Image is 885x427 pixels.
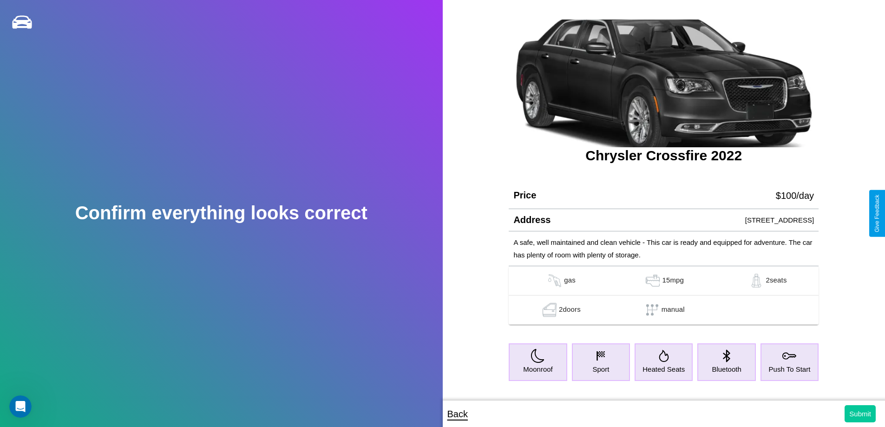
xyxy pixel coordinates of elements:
[447,406,468,422] p: Back
[662,303,685,317] p: manual
[874,195,880,232] div: Give Feedback
[643,274,662,288] img: gas
[545,274,564,288] img: gas
[509,266,819,325] table: simple table
[509,148,819,164] h3: Chrysler Crossfire 2022
[513,236,814,261] p: A safe, well maintained and clean vehicle - This car is ready and equipped for adventure. The car...
[745,214,814,226] p: [STREET_ADDRESS]
[662,274,684,288] p: 15 mpg
[513,190,536,201] h4: Price
[776,187,814,204] p: $ 100 /day
[769,363,811,375] p: Push To Start
[766,274,787,288] p: 2 seats
[75,203,367,223] h2: Confirm everything looks correct
[9,395,32,418] iframe: Intercom live chat
[845,405,876,422] button: Submit
[747,274,766,288] img: gas
[642,363,685,375] p: Heated Seats
[592,363,609,375] p: Sport
[523,363,552,375] p: Moonroof
[513,215,551,225] h4: Address
[564,274,576,288] p: gas
[559,303,581,317] p: 2 doors
[712,363,741,375] p: Bluetooth
[540,303,559,317] img: gas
